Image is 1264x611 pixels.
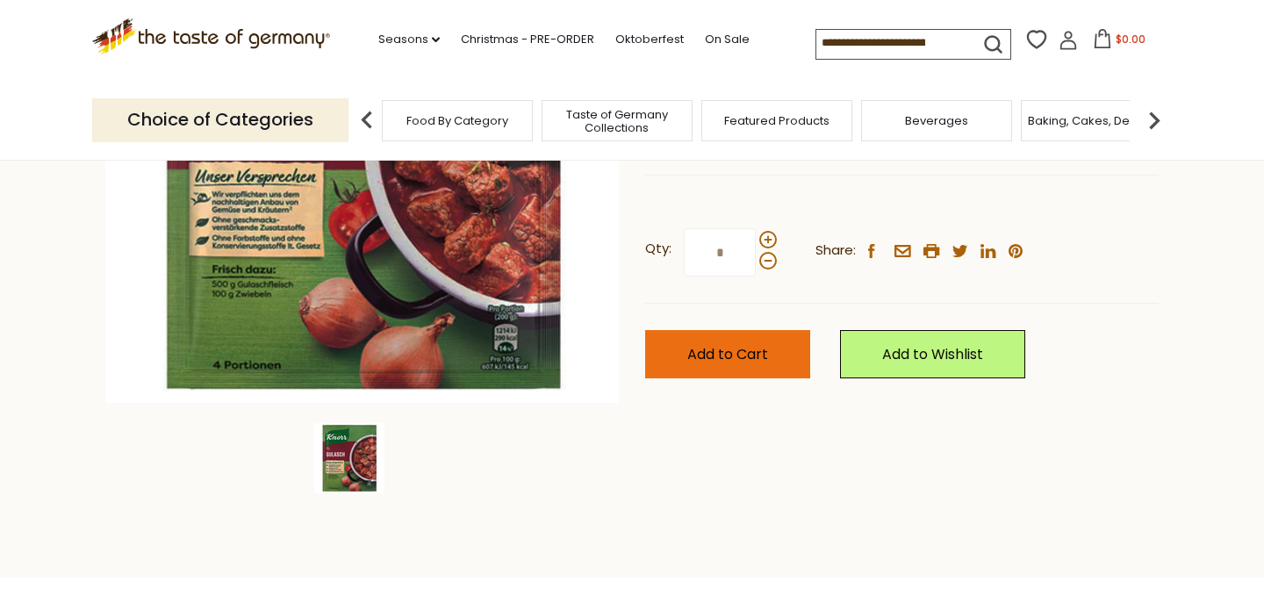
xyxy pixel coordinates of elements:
[905,114,968,127] a: Beverages
[724,114,829,127] a: Featured Products
[687,344,768,364] span: Add to Cart
[461,30,594,49] a: Christmas - PRE-ORDER
[92,98,348,141] p: Choice of Categories
[1081,29,1156,55] button: $0.00
[645,238,671,260] strong: Qty:
[1116,32,1145,47] span: $0.00
[547,108,687,134] a: Taste of Germany Collections
[314,423,384,493] img: Knorr Goulash Sauce Mix
[840,330,1025,378] a: Add to Wishlist
[815,240,856,262] span: Share:
[378,30,440,49] a: Seasons
[684,228,756,277] input: Qty:
[1028,114,1164,127] a: Baking, Cakes, Desserts
[705,30,750,49] a: On Sale
[406,114,508,127] a: Food By Category
[645,330,810,378] button: Add to Cart
[1137,103,1172,138] img: next arrow
[349,103,384,138] img: previous arrow
[615,30,684,49] a: Oktoberfest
